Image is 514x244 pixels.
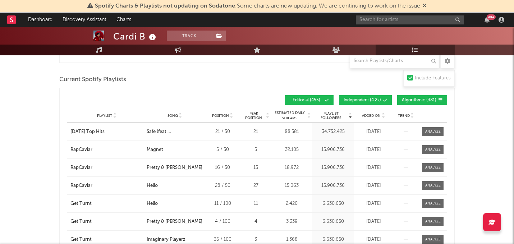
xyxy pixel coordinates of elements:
div: 27 [242,182,269,189]
div: 99 + [487,14,496,20]
div: 4 [242,218,269,225]
span: Independent ( 4.2k ) [344,98,381,102]
div: [DATE] [355,128,391,135]
span: Algorithmic ( 381 ) [402,98,436,102]
a: [DATE] Top Hits [70,128,143,135]
button: Track [167,31,212,41]
div: 15,906,736 [314,182,352,189]
div: 3 [242,236,269,243]
div: [DATE] [355,164,391,171]
div: Get Turnt [70,218,92,225]
div: 21 / 50 [206,128,239,135]
div: 4 / 100 [206,218,239,225]
div: 15,906,736 [314,146,352,153]
div: 5 [242,146,269,153]
div: 15 [242,164,269,171]
div: Hello [147,200,158,207]
span: Song [167,114,178,118]
div: 15,063 [273,182,311,189]
div: Safe (feat. [GEOGRAPHIC_DATA]) [147,128,203,135]
div: 32,105 [273,146,311,153]
a: Dashboard [23,13,58,27]
div: 6,630,650 [314,218,352,225]
a: RapCaviar [70,146,143,153]
span: Added On [362,114,381,118]
div: Get Turnt [70,236,92,243]
div: 3,339 [273,218,311,225]
span: Estimated Daily Streams [273,110,306,121]
div: [DATE] [355,200,391,207]
a: RapCaviar [70,182,143,189]
div: 88,581 [273,128,311,135]
div: RapCaviar [70,164,92,171]
div: 6,630,650 [314,200,352,207]
div: [DATE] [355,218,391,225]
div: 2,420 [273,200,311,207]
span: Editorial ( 455 ) [290,98,323,102]
button: Algorithmic(381) [397,95,447,105]
span: Playlist Followers [314,111,348,120]
div: Get Turnt [70,200,92,207]
div: Hello [147,182,158,189]
div: [DATE] [355,146,391,153]
div: Imaginary Playerz [147,236,185,243]
div: 28 / 50 [206,182,239,189]
div: [DATE] Top Hits [70,128,105,135]
div: RapCaviar [70,146,92,153]
div: 34,752,425 [314,128,352,135]
div: [DATE] [355,236,391,243]
div: 1,368 [273,236,311,243]
div: 21 [242,128,269,135]
div: 16 / 50 [206,164,239,171]
button: 99+ [485,17,490,23]
div: RapCaviar [70,182,92,189]
a: RapCaviar [70,164,143,171]
span: Spotify Charts & Playlists not updating on Sodatone [95,3,235,9]
div: [DATE] [355,182,391,189]
div: 18,972 [273,164,311,171]
button: Independent(4.2k) [339,95,392,105]
a: Discovery Assistant [58,13,111,27]
div: 11 / 100 [206,200,239,207]
span: Peak Position [242,111,265,120]
span: Playlist [97,114,112,118]
div: Pretty & [PERSON_NAME] [147,164,202,171]
button: Editorial(455) [285,95,334,105]
div: 11 [242,200,269,207]
div: 6,630,650 [314,236,352,243]
span: Dismiss [422,3,427,9]
div: 15,906,736 [314,164,352,171]
span: Trend [398,114,410,118]
input: Search Playlists/Charts [350,54,440,68]
a: Get Turnt [70,218,143,225]
div: Pretty & [PERSON_NAME] [147,218,202,225]
span: Position [212,114,229,118]
input: Search for artists [356,15,464,24]
a: Charts [111,13,136,27]
span: : Some charts are now updating. We are continuing to work on the issue [95,3,420,9]
div: Cardi B [113,31,158,42]
a: Get Turnt [70,236,143,243]
div: Magnet [147,146,163,153]
div: 35 / 100 [206,236,239,243]
a: Get Turnt [70,200,143,207]
div: 5 / 50 [206,146,239,153]
span: Current Spotify Playlists [59,75,126,84]
div: Include Features [415,74,451,83]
